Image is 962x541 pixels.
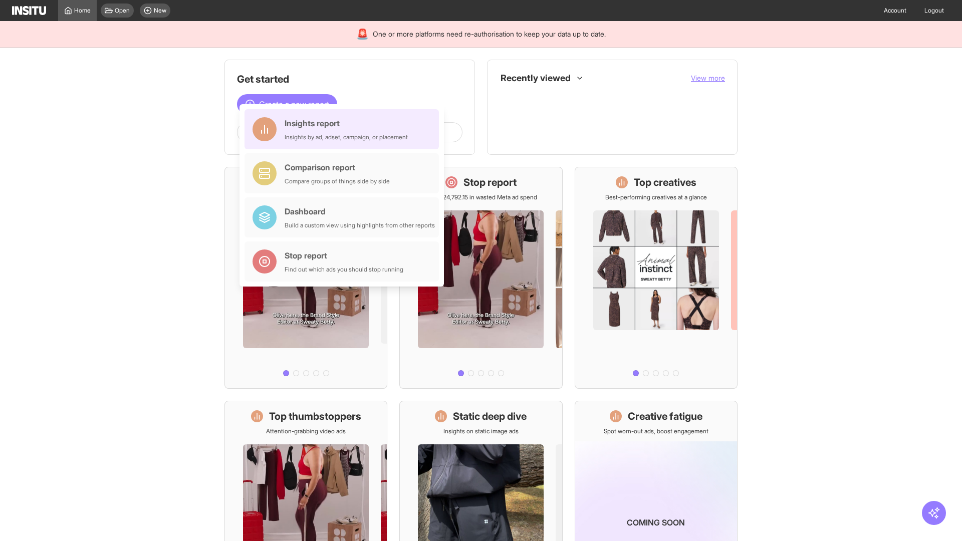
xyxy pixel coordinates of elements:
[285,133,408,141] div: Insights by ad, adset, campaign, or placement
[356,27,369,41] div: 🚨
[154,7,166,15] span: New
[259,98,329,110] span: Create a new report
[285,117,408,129] div: Insights report
[285,205,435,217] div: Dashboard
[453,409,527,423] h1: Static deep dive
[425,193,537,201] p: Save £24,792.15 in wasted Meta ad spend
[285,265,403,274] div: Find out which ads you should stop running
[399,167,562,389] a: Stop reportSave £24,792.15 in wasted Meta ad spend
[691,74,725,82] span: View more
[443,427,519,435] p: Insights on static image ads
[237,72,462,86] h1: Get started
[115,7,130,15] span: Open
[373,29,606,39] span: One or more platforms need re-authorisation to keep your data up to date.
[285,221,435,229] div: Build a custom view using highlights from other reports
[634,175,696,189] h1: Top creatives
[285,249,403,261] div: Stop report
[237,94,337,114] button: Create a new report
[463,175,517,189] h1: Stop report
[691,73,725,83] button: View more
[224,167,387,389] a: What's live nowSee all active ads instantly
[285,161,390,173] div: Comparison report
[269,409,361,423] h1: Top thumbstoppers
[12,6,46,15] img: Logo
[605,193,707,201] p: Best-performing creatives at a glance
[74,7,91,15] span: Home
[285,177,390,185] div: Compare groups of things side by side
[266,427,346,435] p: Attention-grabbing video ads
[575,167,738,389] a: Top creativesBest-performing creatives at a glance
